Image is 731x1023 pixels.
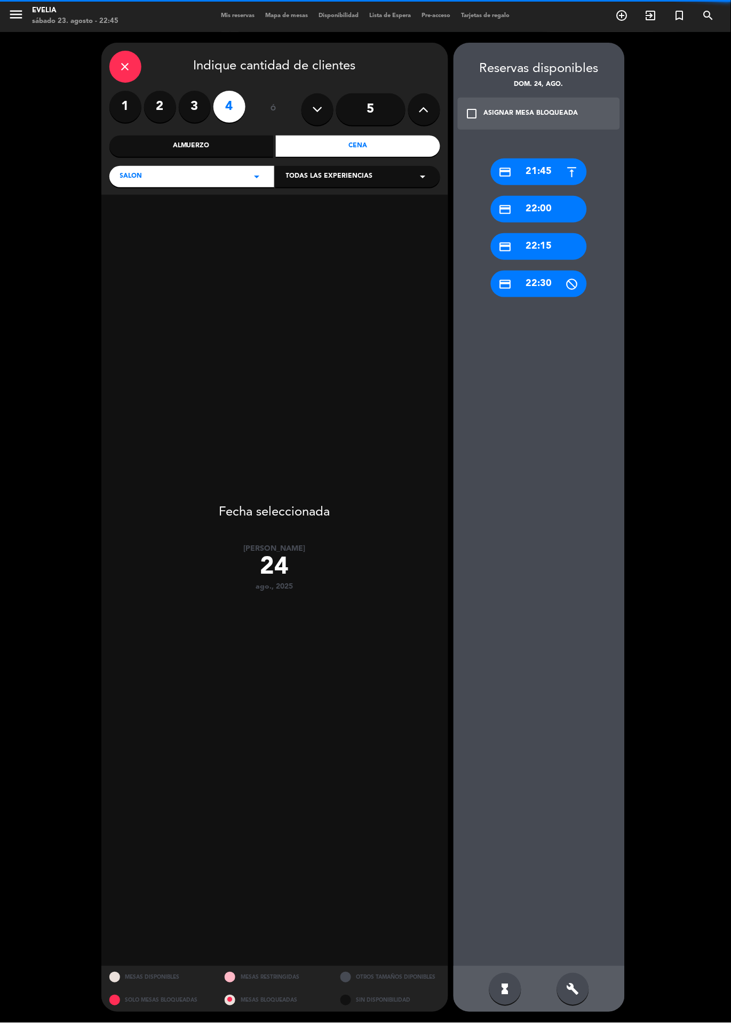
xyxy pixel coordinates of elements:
div: Almuerzo [109,136,274,157]
i: credit_card [499,203,512,216]
i: credit_card [499,277,512,291]
div: SIN DISPONIBILIDAD [332,989,448,1012]
div: 22:00 [491,196,587,223]
button: menu [8,6,24,26]
span: Todas las experiencias [286,171,373,182]
div: ó [256,91,291,128]
i: turned_in_not [673,9,686,22]
i: close [119,60,132,73]
span: Disponibilidad [314,13,364,19]
span: Lista de Espera [364,13,417,19]
div: OTROS TAMAÑOS DIPONIBLES [332,966,448,989]
div: Evelia [32,5,118,16]
i: arrow_drop_down [417,170,430,183]
i: credit_card [499,240,512,253]
div: 24 [101,554,448,583]
div: [PERSON_NAME] [101,545,448,554]
div: SOLO MESAS BLOQUEADAS [101,989,217,1012]
i: check_box_outline_blank [466,107,479,120]
div: MESAS BLOQUEADAS [217,989,332,1012]
label: 2 [144,91,176,123]
span: Tarjetas de regalo [456,13,515,19]
label: 4 [213,91,245,123]
div: 21:45 [491,158,587,185]
i: search [702,9,715,22]
div: dom. 24, ago. [454,80,625,90]
label: 3 [179,91,211,123]
i: hourglass_full [499,983,512,996]
i: credit_card [499,165,512,179]
span: SALON [120,171,142,182]
div: sábado 23. agosto - 22:45 [32,16,118,27]
div: ASIGNAR MESA BLOQUEADA [484,108,578,119]
div: Cena [276,136,440,157]
span: Mis reservas [216,13,260,19]
div: Fecha seleccionada [101,489,448,524]
i: exit_to_app [645,9,657,22]
label: 1 [109,91,141,123]
div: Reservas disponibles [454,59,625,80]
div: ago., 2025 [101,583,448,592]
span: Mapa de mesas [260,13,314,19]
div: 22:30 [491,271,587,297]
div: MESAS DISPONIBLES [101,966,217,989]
i: arrow_drop_down [251,170,264,183]
i: build [567,983,579,996]
i: add_circle_outline [616,9,629,22]
div: Indique cantidad de clientes [109,51,440,83]
div: 22:15 [491,233,587,260]
i: menu [8,6,24,22]
div: MESAS RESTRINGIDAS [217,966,332,989]
span: Pre-acceso [417,13,456,19]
